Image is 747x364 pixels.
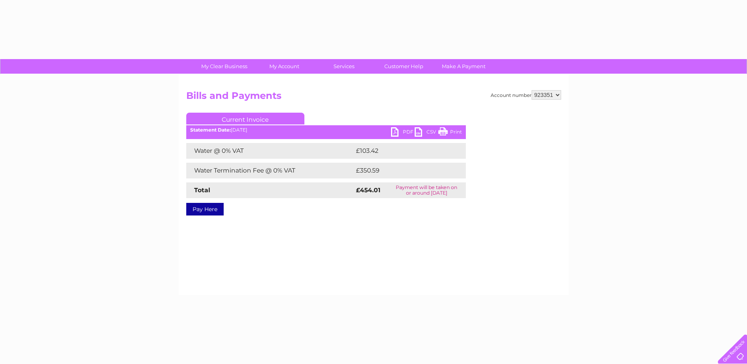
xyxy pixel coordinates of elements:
a: My Clear Business [192,59,257,74]
td: £103.42 [354,143,451,159]
strong: £454.01 [356,186,380,194]
a: Services [311,59,376,74]
a: PDF [391,127,415,139]
td: Water @ 0% VAT [186,143,354,159]
a: Customer Help [371,59,436,74]
a: Pay Here [186,203,224,215]
a: Print [438,127,462,139]
b: Statement Date: [190,127,231,133]
td: Water Termination Fee @ 0% VAT [186,163,354,178]
div: [DATE] [186,127,466,133]
a: CSV [415,127,438,139]
h2: Bills and Payments [186,90,561,105]
td: Payment will be taken on or around [DATE] [387,182,465,198]
a: My Account [252,59,317,74]
a: Make A Payment [431,59,496,74]
a: Current Invoice [186,113,304,124]
td: £350.59 [354,163,452,178]
strong: Total [194,186,210,194]
div: Account number [491,90,561,100]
